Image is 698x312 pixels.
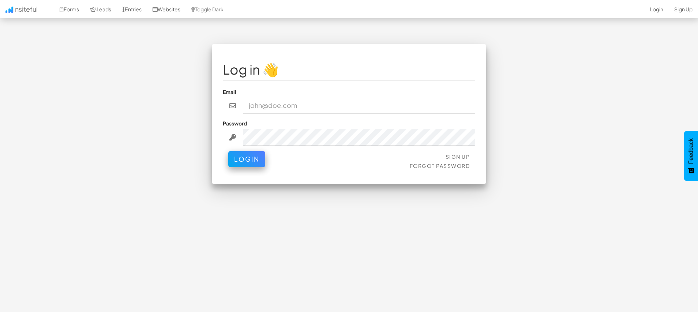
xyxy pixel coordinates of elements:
label: Email [223,88,236,95]
h1: Log in 👋 [223,62,475,77]
input: john@doe.com [243,97,476,114]
label: Password [223,120,247,127]
a: Sign Up [446,153,470,160]
button: Login [228,151,265,167]
button: Feedback - Show survey [684,131,698,181]
img: icon.png [5,7,13,13]
a: Forgot Password [410,162,470,169]
span: Feedback [688,138,694,164]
